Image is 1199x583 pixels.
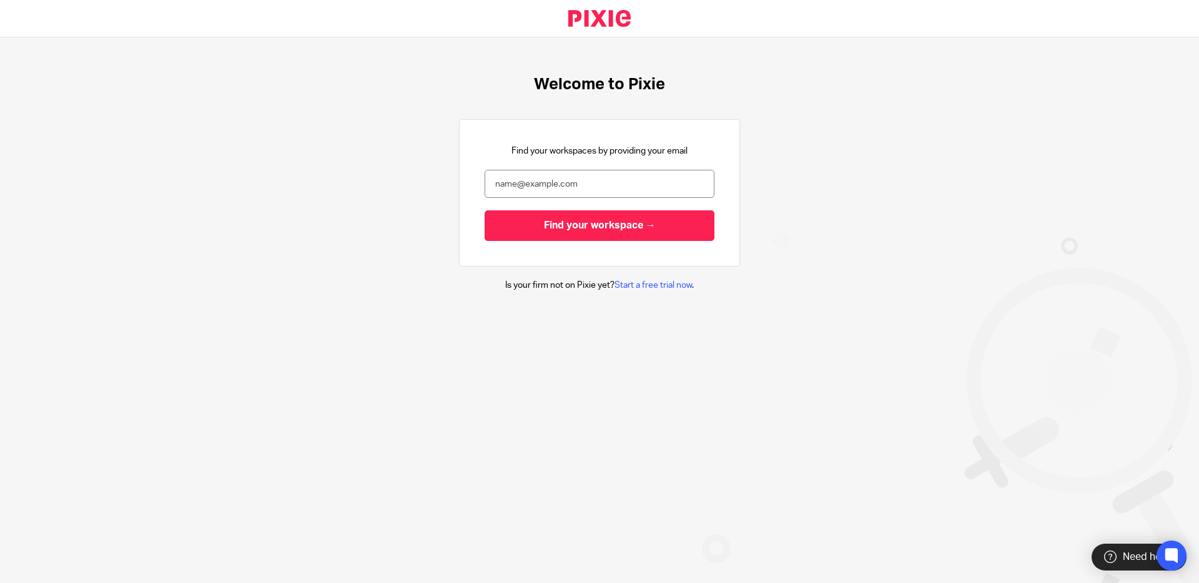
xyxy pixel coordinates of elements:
a: Start a free trial now [614,281,692,290]
input: name@example.com [485,170,714,198]
input: Find your workspace → [485,210,714,241]
p: Is your firm not on Pixie yet? . [505,279,694,291]
h1: Welcome to Pixie [534,75,665,94]
div: Need help? [1092,544,1187,571]
p: Find your workspaces by providing your email [511,145,688,157]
